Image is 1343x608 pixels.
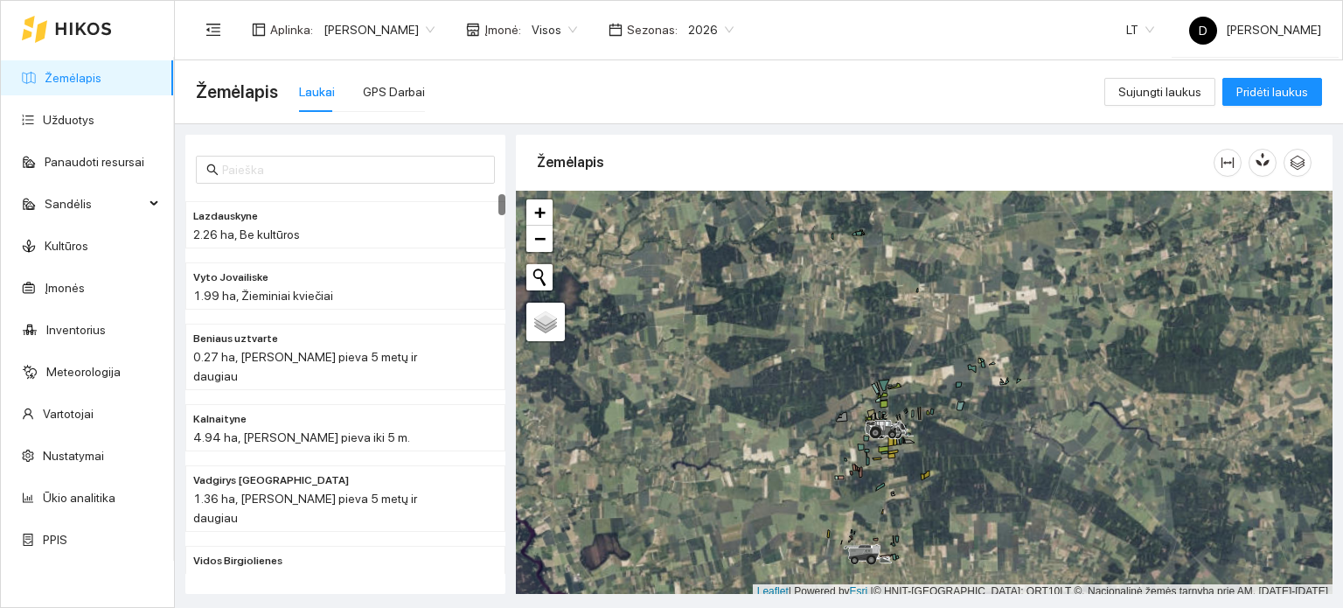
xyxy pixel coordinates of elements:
span: Vyto Jovailiske [193,269,268,286]
span: LT [1126,17,1154,43]
button: menu-fold [196,12,231,47]
span: Visos [532,17,577,43]
a: Zoom out [526,226,553,252]
span: menu-fold [205,22,221,38]
span: layout [252,23,266,37]
a: Layers [526,303,565,341]
span: Sezonas : [627,20,678,39]
div: Žemėlapis [537,137,1214,187]
a: PPIS [43,533,67,547]
a: Žemėlapis [45,71,101,85]
a: Nustatymai [43,449,104,463]
input: Paieška [222,160,484,179]
a: Esri [850,585,868,598]
span: D [1199,17,1207,45]
span: Vadgirys lanka [193,472,349,489]
div: | Powered by © HNIT-[GEOGRAPHIC_DATA]; ORT10LT ©, Nacionalinė žemės tarnyba prie AM, [DATE]-[DATE] [753,584,1333,599]
span: | [871,585,873,598]
span: Kalnaityne [193,411,247,428]
span: + [534,201,546,223]
span: 1.34 ha, Kukurūzai žaliajam pašaru [193,572,382,586]
a: Ūkio analitika [43,491,115,505]
a: Sujungti laukus [1104,85,1215,99]
span: 1.99 ha, Žieminiai kviečiai [193,289,333,303]
span: 2026 [688,17,734,43]
span: Sujungti laukus [1118,82,1201,101]
button: column-width [1214,149,1242,177]
span: Pridėti laukus [1236,82,1308,101]
span: Dovydas Baršauskas [324,17,435,43]
span: Sandėlis [45,186,144,221]
span: Beniaus uztvarte [193,331,278,347]
a: Pridėti laukus [1222,85,1322,99]
a: Panaudoti resursai [45,155,144,169]
button: Initiate a new search [526,264,553,290]
span: − [534,227,546,249]
span: 0.27 ha, [PERSON_NAME] pieva 5 metų ir daugiau [193,350,417,383]
span: 1.36 ha, [PERSON_NAME] pieva 5 metų ir daugiau [193,492,417,525]
span: [PERSON_NAME] [1189,23,1321,37]
span: 2.26 ha, Be kultūros [193,227,300,241]
div: GPS Darbai [363,82,425,101]
span: column-width [1214,156,1241,170]
a: Meteorologija [46,365,121,379]
span: Įmonė : [484,20,521,39]
span: 4.94 ha, [PERSON_NAME] pieva iki 5 m. [193,430,410,444]
a: Užduotys [43,113,94,127]
a: Leaflet [757,585,789,598]
a: Vartotojai [43,407,94,421]
span: Žemėlapis [196,78,278,106]
span: shop [466,23,480,37]
button: Sujungti laukus [1104,78,1215,106]
button: Pridėti laukus [1222,78,1322,106]
span: calendar [609,23,623,37]
a: Zoom in [526,199,553,226]
span: Lazdauskyne [193,208,258,225]
div: Laukai [299,82,335,101]
a: Inventorius [46,323,106,337]
span: Aplinka : [270,20,313,39]
a: Kultūros [45,239,88,253]
span: search [206,164,219,176]
span: Vidos Birgiolienes [193,553,282,570]
a: Įmonės [45,281,85,295]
